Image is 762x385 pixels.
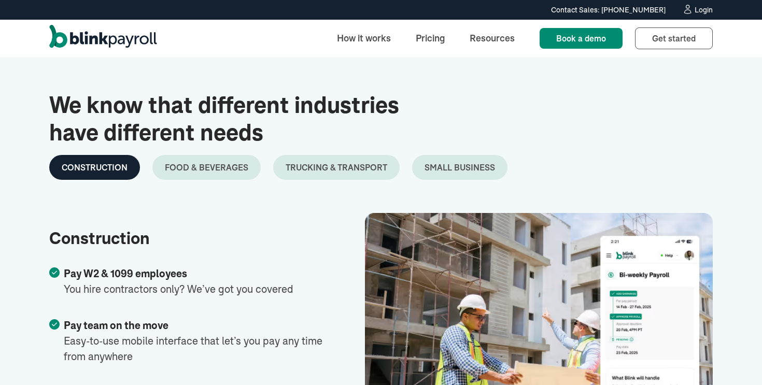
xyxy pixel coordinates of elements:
a: Book a demo [540,28,623,49]
span: Get started [652,33,696,44]
a: Pricing [407,27,453,49]
div: Small Business [425,161,495,174]
a: Get started [635,27,713,49]
a: How it works [329,27,399,49]
span: Book a demo [556,33,606,44]
div: Login [695,6,713,13]
span: Pay team on the move [64,320,168,331]
li: Easy-to-use mobile interface that let’s you pay any time from anywhere [49,318,328,364]
li: You hire contractors only? We’ve got you covered [49,266,328,297]
h3: Construction [49,229,328,249]
div: Food & Beverages [165,161,248,174]
iframe: Chat Widget [710,335,762,385]
div: Trucking & Transport [286,161,387,174]
a: home [49,25,157,52]
h2: We know that different industries have different needs [49,92,447,147]
div: Construction [62,161,128,174]
span: Pay W2 & 1099 employees [64,268,187,279]
a: Resources [461,27,523,49]
div: Contact Sales: [PHONE_NUMBER] [551,5,666,16]
a: Login [682,4,713,16]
